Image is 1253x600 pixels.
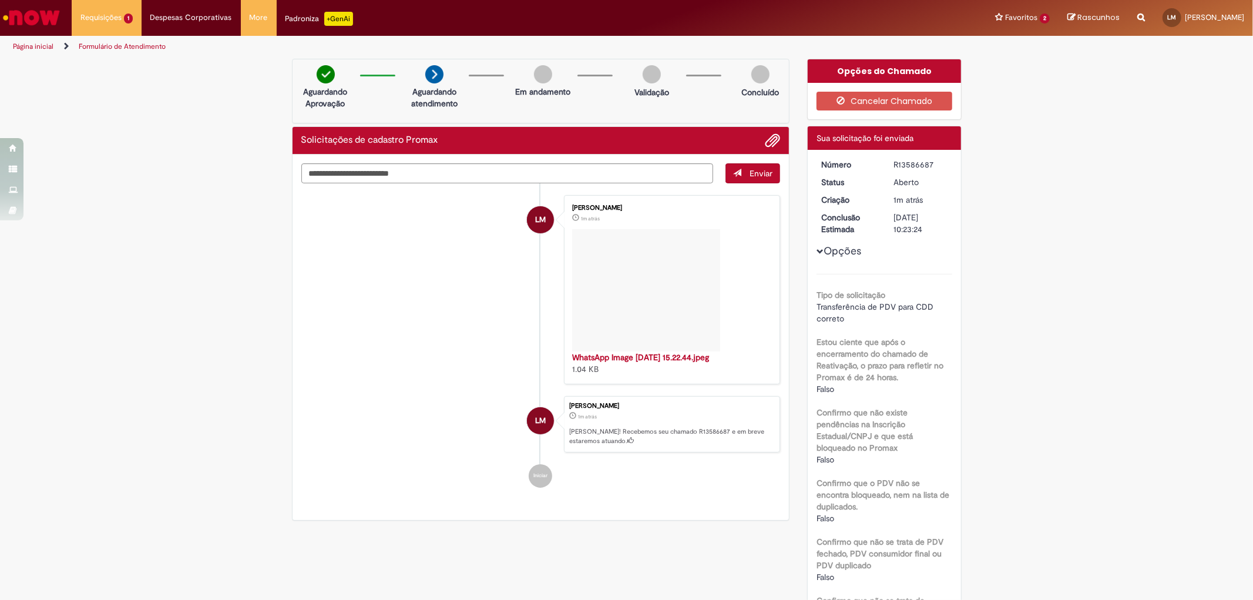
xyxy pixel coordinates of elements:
dt: Status [812,176,885,188]
span: More [250,12,268,24]
span: Enviar [750,168,772,179]
ul: Histórico de tíquete [301,183,781,500]
a: Página inicial [13,42,53,51]
dt: Criação [812,194,885,206]
img: arrow-next.png [425,65,444,83]
span: Transferência de PDV para CDD correto [817,301,936,324]
p: Em andamento [515,86,570,98]
p: Aguardando Aprovação [297,86,354,109]
textarea: Digite sua mensagem aqui... [301,163,714,183]
time: 01/10/2025 15:23:14 [578,413,597,420]
a: WhatsApp Image [DATE] 15.22.44.jpeg [572,352,709,363]
dt: Conclusão Estimada [812,212,885,235]
span: Despesas Corporativas [150,12,232,24]
img: check-circle-green.png [317,65,335,83]
div: [PERSON_NAME] [572,205,768,212]
img: img-circle-grey.png [534,65,552,83]
span: 1m atrás [893,195,923,205]
div: Padroniza [285,12,353,26]
div: 1.04 KB [572,351,768,375]
span: Favoritos [1005,12,1037,24]
b: Tipo de solicitação [817,290,885,300]
span: Falso [817,384,834,394]
div: [DATE] 10:23:24 [893,212,948,235]
b: Confirmo que não existe pendências na Inscrição Estadual/CNPJ e que está bloqueado no Promax [817,407,913,453]
span: 2 [1040,14,1050,24]
span: Falso [817,454,834,465]
span: 1m atrás [581,215,600,222]
button: Enviar [725,163,780,183]
div: Aberto [893,176,948,188]
span: Rascunhos [1077,12,1120,23]
dt: Número [812,159,885,170]
span: Falso [817,513,834,524]
span: LM [535,206,546,234]
li: Lucas Machado [301,396,781,452]
h2: Solicitações de cadastro Promax Histórico de tíquete [301,135,438,146]
div: R13586687 [893,159,948,170]
time: 01/10/2025 15:23:02 [581,215,600,222]
p: Validação [634,86,669,98]
div: Opções do Chamado [808,59,961,83]
b: Confirmo que o PDV não se encontra bloqueado, nem na lista de duplicados. [817,478,949,512]
button: Adicionar anexos [765,133,780,148]
span: LM [535,407,546,435]
span: 1m atrás [578,413,597,420]
a: Formulário de Atendimento [79,42,166,51]
p: Concluído [741,86,779,98]
ul: Trilhas de página [9,36,827,58]
span: [PERSON_NAME] [1185,12,1244,22]
div: 01/10/2025 15:23:14 [893,194,948,206]
img: ServiceNow [1,6,62,29]
button: Cancelar Chamado [817,92,952,110]
b: Estou ciente que após o encerramento do chamado de Reativação, o prazo para refletir no Promax é ... [817,337,943,383]
b: Confirmo que não se trata de PDV fechado, PDV consumidor final ou PDV duplicado [817,537,943,571]
span: 1 [124,14,133,24]
time: 01/10/2025 15:23:14 [893,195,923,205]
div: [PERSON_NAME] [569,403,774,410]
div: Lucas Machado [527,206,554,233]
span: Requisições [80,12,122,24]
span: Falso [817,572,834,582]
img: img-circle-grey.png [751,65,770,83]
a: Rascunhos [1067,12,1120,24]
img: img-circle-grey.png [643,65,661,83]
span: Sua solicitação foi enviada [817,133,913,143]
div: Lucas Machado [527,407,554,434]
p: +GenAi [324,12,353,26]
p: Aguardando atendimento [406,86,463,109]
span: LM [1168,14,1177,21]
p: [PERSON_NAME]! Recebemos seu chamado R13586687 e em breve estaremos atuando. [569,427,774,445]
